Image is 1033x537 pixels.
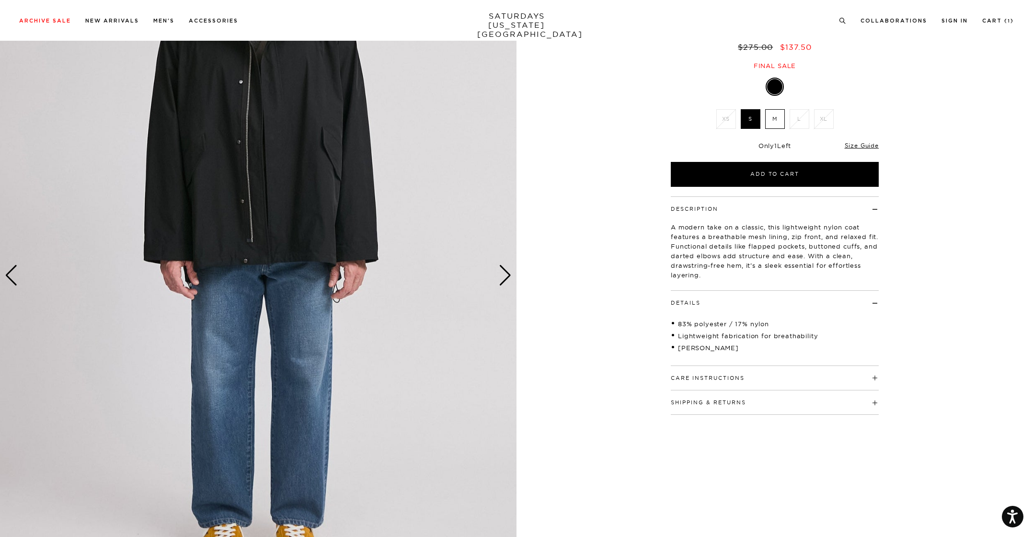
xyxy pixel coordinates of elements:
button: Description [671,206,718,212]
a: Size Guide [845,142,879,149]
span: 1 [774,142,777,149]
a: Men's [153,18,174,23]
p: A modern take on a classic, this lightweight nylon coat features a breathable mesh lining, zip fr... [671,222,879,280]
del: $275.00 [738,42,777,52]
a: Cart (1) [982,18,1014,23]
span: $137.50 [780,42,812,52]
button: Add to Cart [671,162,879,187]
a: SATURDAYS[US_STATE][GEOGRAPHIC_DATA] [477,11,556,39]
li: [PERSON_NAME] [671,343,879,353]
a: Sign In [941,18,968,23]
label: M [765,109,785,129]
a: Collaborations [861,18,927,23]
div: Next slide [499,265,512,286]
div: Previous slide [5,265,18,286]
li: 83% polyester / 17% nylon [671,319,879,329]
a: Archive Sale [19,18,71,23]
a: New Arrivals [85,18,139,23]
small: 1 [1008,19,1010,23]
div: Only Left [671,142,879,150]
button: Details [671,300,700,306]
button: Shipping & Returns [671,400,746,405]
button: Care Instructions [671,376,745,381]
label: S [741,109,760,129]
li: Lightweight fabrication for breathability [671,331,879,341]
div: Final sale [669,62,880,70]
a: Accessories [189,18,238,23]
